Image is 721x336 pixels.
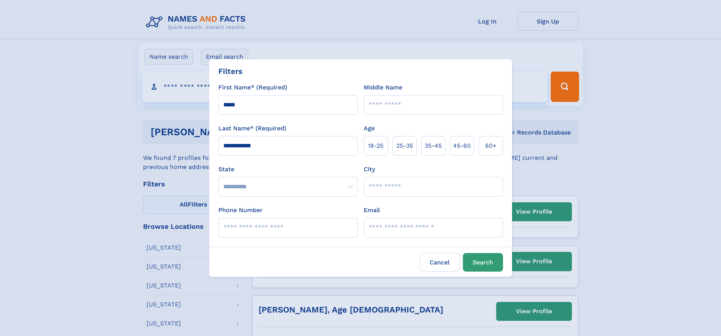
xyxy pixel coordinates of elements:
label: Phone Number [218,206,263,215]
label: Email [364,206,380,215]
label: Cancel [420,253,460,272]
span: 18‑25 [368,141,383,150]
button: Search [463,253,503,272]
label: City [364,165,375,174]
span: 25‑35 [396,141,413,150]
span: 45‑60 [453,141,471,150]
label: State [218,165,358,174]
span: 35‑45 [425,141,442,150]
label: First Name* (Required) [218,83,287,92]
label: Age [364,124,375,133]
label: Last Name* (Required) [218,124,287,133]
label: Middle Name [364,83,402,92]
span: 60+ [485,141,497,150]
div: Filters [218,66,243,77]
